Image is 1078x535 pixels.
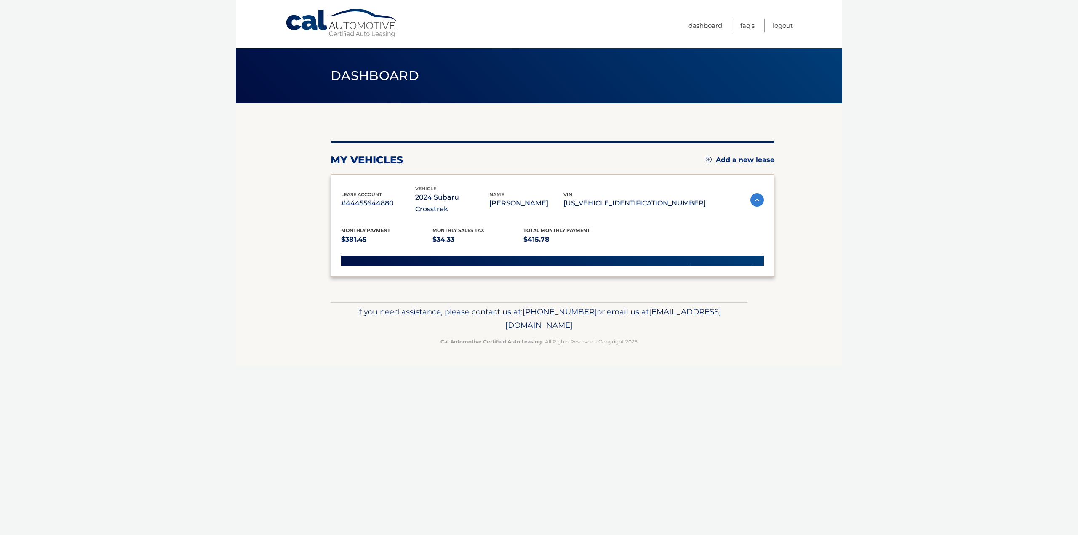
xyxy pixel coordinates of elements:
p: $381.45 [341,234,432,245]
a: set up autopay [690,266,754,288]
span: [PHONE_NUMBER] [523,307,597,317]
span: Total Monthly Payment [523,227,590,233]
p: 2024 Subaru Crosstrek [415,192,489,215]
p: $415.78 [523,234,615,245]
span: vehicle [415,186,436,192]
a: Cal Automotive [285,8,399,38]
p: - All Rights Reserved - Copyright 2025 [336,337,742,346]
h2: my vehicles [331,154,403,166]
span: Monthly Payment [341,227,390,233]
strong: Cal Automotive Certified Auto Leasing [440,338,542,345]
span: Monthly sales Tax [432,227,484,233]
span: [EMAIL_ADDRESS][DOMAIN_NAME] [505,307,721,330]
a: Add a new lease [706,156,774,164]
p: $34.33 [432,234,524,245]
img: accordion-active.svg [750,193,764,207]
span: Dashboard [331,68,419,83]
a: Logout [773,19,793,32]
p: [US_VEHICLE_IDENTIFICATION_NUMBER] [563,197,706,209]
p: #44455644880 [341,197,415,209]
span: name [489,192,504,197]
img: add.svg [706,157,712,162]
a: FAQ's [740,19,755,32]
p: [PERSON_NAME] [489,197,563,209]
a: Dashboard [688,19,722,32]
span: vin [563,192,572,197]
span: lease account [341,192,382,197]
p: If you need assistance, please contact us at: or email us at [336,305,742,332]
